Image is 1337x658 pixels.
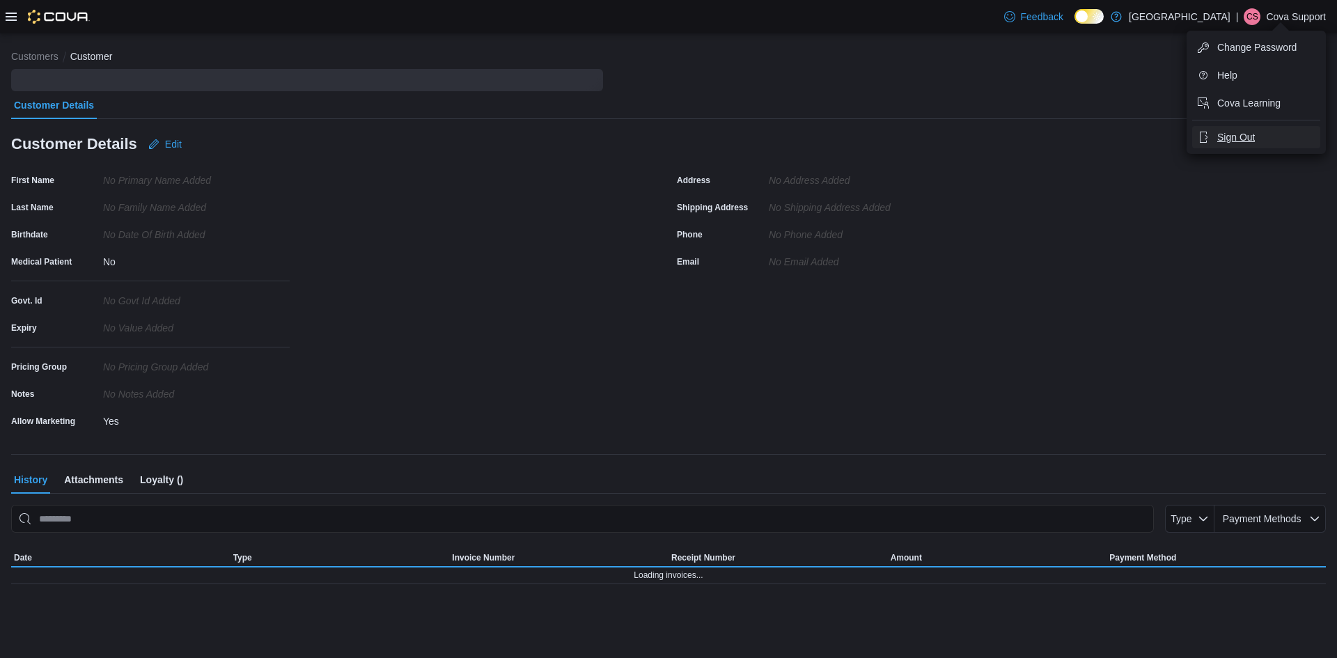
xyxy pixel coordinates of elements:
button: Customer [70,51,113,62]
span: Receipt Number [671,552,735,563]
button: Cova Learning [1192,92,1320,114]
div: No Govt Id added [103,290,290,306]
label: Notes [11,389,34,400]
div: No Notes added [103,383,290,400]
nav: An example of EuiBreadcrumbs [11,49,1326,66]
button: Customers [11,51,58,62]
div: No value added [103,317,290,334]
div: No Date Of Birth added [103,224,290,240]
button: Type [1165,505,1215,533]
button: Sign Out [1192,126,1320,148]
div: No Address added [769,169,955,186]
div: No Pricing Group Added [103,356,290,373]
label: Expiry [11,322,37,334]
div: No Primary Name added [103,169,290,186]
div: Yes [103,410,290,427]
span: Attachments [64,466,123,494]
button: Receipt Number [668,549,888,566]
span: Loyalty () [140,466,183,494]
span: Sign Out [1217,130,1255,144]
div: No Email added [769,251,955,267]
button: Change Password [1192,36,1320,58]
div: No Family Name added [103,196,290,213]
label: Medical Patient [11,256,72,267]
div: Cova Support [1244,8,1260,25]
span: Help [1217,68,1237,82]
span: Loading [11,69,603,91]
p: | [1236,8,1239,25]
span: History [14,466,47,494]
label: Pricing Group [11,361,67,373]
span: Payment Method [1109,552,1176,563]
button: Payment Methods [1214,505,1326,533]
label: Govt. Id [11,295,42,306]
div: No Shipping Address added [769,196,955,213]
span: Customer Details [14,91,94,119]
input: Dark Mode [1074,9,1104,24]
span: Date [14,552,32,563]
button: Edit [143,130,187,158]
div: No [103,251,290,267]
span: Invoice Number [452,552,515,563]
button: Payment Method [1107,549,1326,566]
button: Amount [888,549,1107,566]
span: CS [1246,8,1258,25]
span: Amount [891,552,922,563]
span: Feedback [1021,10,1063,24]
p: Cova Support [1266,8,1326,25]
button: Date [11,549,230,566]
h3: Customer Details [11,136,137,152]
label: Phone [677,229,703,240]
span: Cova Learning [1217,96,1281,110]
label: Last Name [11,202,54,213]
span: Payment Methods [1223,513,1301,524]
span: Type [1171,513,1191,524]
button: Invoice Number [449,549,668,566]
label: Email [677,256,699,267]
a: Feedback [999,3,1069,31]
span: Type [233,552,252,563]
img: Cova [28,10,90,24]
span: Edit [165,137,182,151]
label: First Name [11,175,54,186]
label: Address [677,175,710,186]
label: Shipping Address [677,202,748,213]
button: Type [230,549,450,566]
input: This is a search bar. As you type, the results lower in the page will automatically filter. [11,505,1154,533]
div: No Phone added [769,224,955,240]
label: Birthdate [11,229,48,240]
span: Change Password [1217,40,1297,54]
span: Loading invoices... [634,570,703,581]
p: [GEOGRAPHIC_DATA] [1129,8,1230,25]
button: Help [1192,64,1320,86]
label: Allow Marketing [11,416,75,427]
